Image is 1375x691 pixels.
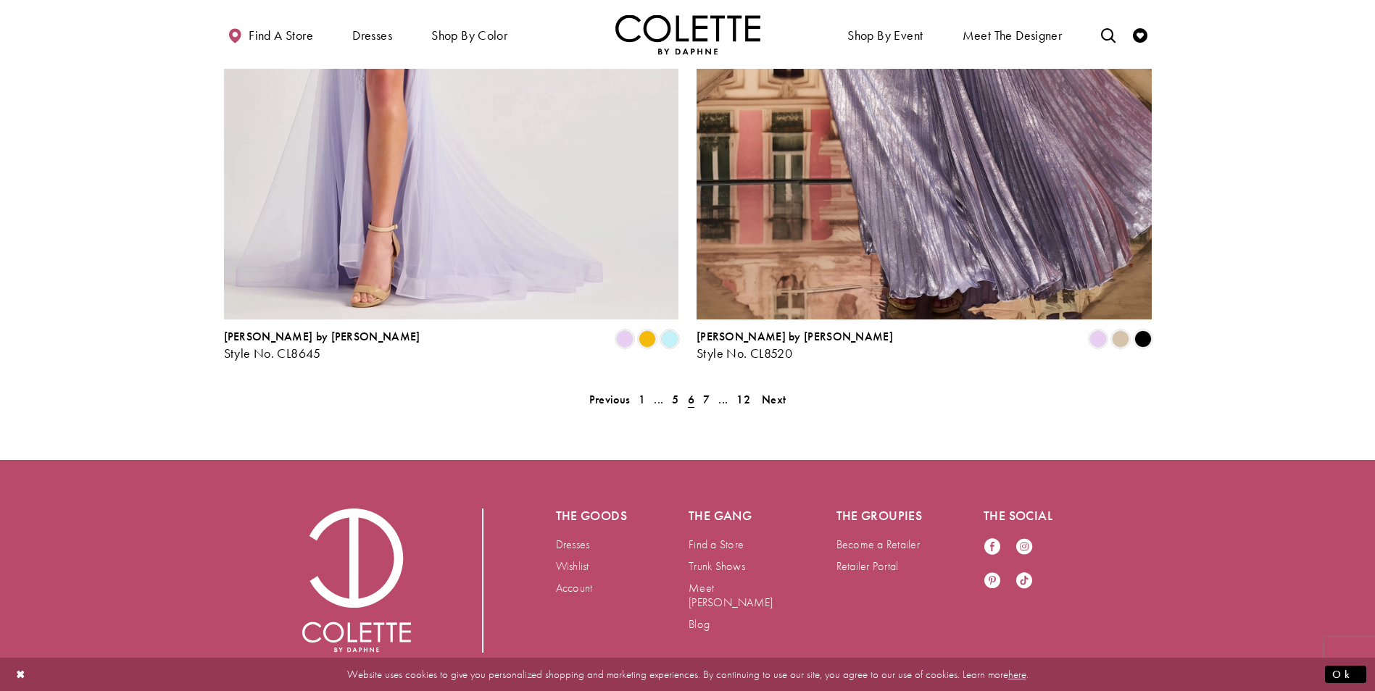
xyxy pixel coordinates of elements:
[703,392,710,407] span: 7
[224,14,317,54] a: Find a store
[556,508,631,523] h5: The goods
[762,392,786,407] span: Next
[654,392,663,407] span: ...
[714,389,732,410] a: ...
[697,345,792,361] span: Style No. CL8520
[736,392,750,407] span: 12
[1008,666,1026,681] a: here
[984,571,1001,591] a: Visit our Pinterest - Opens in new tab
[302,508,411,652] img: Colette by Daphne
[1112,330,1129,348] i: Gold Dust
[556,558,589,574] a: Wishlist
[615,14,760,54] a: Visit Home Page
[689,537,744,552] a: Find a Store
[718,392,728,407] span: ...
[1129,14,1151,54] a: Check Wishlist
[732,389,755,410] a: 12
[668,389,683,410] a: 5
[302,508,411,652] a: Visit Colette by Daphne Homepage
[689,616,710,632] a: Blog
[585,389,634,410] a: Prev Page
[684,389,699,410] span: Current page
[104,664,1271,684] p: Website uses cookies to give you personalized shopping and marketing experiences. By continuing t...
[672,392,678,407] span: 5
[836,508,926,523] h5: The groupies
[649,389,668,410] a: ...
[1134,330,1152,348] i: Black
[639,330,656,348] i: Buttercup
[689,580,773,610] a: Meet [PERSON_NAME]
[963,28,1063,43] span: Meet the designer
[634,389,649,410] a: 1
[836,537,920,552] a: Become a Retailer
[844,14,926,54] span: Shop By Event
[224,345,321,361] span: Style No. CL8645
[661,330,678,348] i: Light Blue
[836,558,899,574] a: Retailer Portal
[1015,571,1033,591] a: Visit our TikTok - Opens in new tab
[639,392,645,407] span: 1
[224,330,420,361] div: Colette by Daphne Style No. CL8645
[697,330,893,361] div: Colette by Daphne Style No. CL8520
[1089,330,1107,348] i: Lilac
[9,661,33,687] button: Close Dialog
[688,392,694,407] span: 6
[616,330,634,348] i: Lilac
[689,508,778,523] h5: The gang
[349,14,396,54] span: Dresses
[589,392,630,407] span: Previous
[697,329,893,344] span: [PERSON_NAME] by [PERSON_NAME]
[699,389,714,410] a: 7
[249,28,313,43] span: Find a store
[976,530,1055,598] ul: Follow us
[556,580,593,595] a: Account
[556,537,590,552] a: Dresses
[615,14,760,54] img: Colette by Daphne
[847,28,923,43] span: Shop By Event
[959,14,1066,54] a: Meet the designer
[1097,14,1119,54] a: Toggle search
[1325,665,1366,683] button: Submit Dialog
[984,508,1073,523] h5: The social
[428,14,511,54] span: Shop by color
[352,28,392,43] span: Dresses
[224,329,420,344] span: [PERSON_NAME] by [PERSON_NAME]
[984,537,1001,557] a: Visit our Facebook - Opens in new tab
[689,558,745,574] a: Trunk Shows
[757,389,790,410] a: Next Page
[1015,537,1033,557] a: Visit our Instagram - Opens in new tab
[431,28,507,43] span: Shop by color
